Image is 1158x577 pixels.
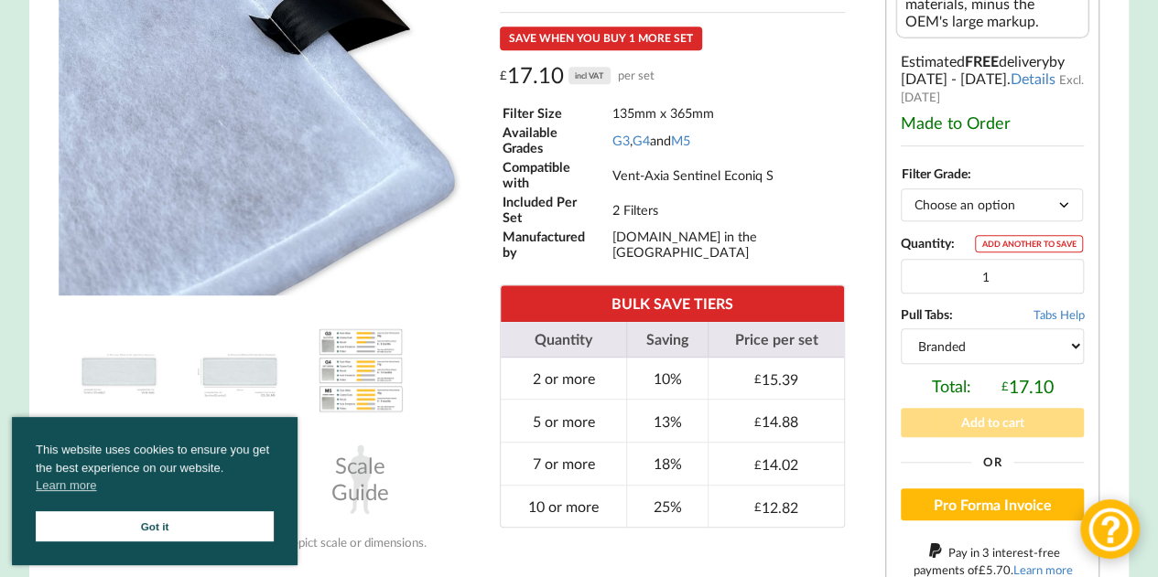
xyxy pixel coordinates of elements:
td: 13% [626,399,708,442]
th: Price per set [708,322,844,358]
label: Filter Grade [902,166,968,181]
a: Learn more [1012,562,1072,577]
div: ADD ANOTHER TO SAVE [975,235,1083,252]
div: incl VAT [568,67,611,84]
img: A Table showing a comparison between G3, G4 and M5 for MVHR Filters and their efficiency at captu... [315,325,406,416]
th: BULK SAVE TIERS [501,285,844,321]
span: per set [618,61,655,90]
a: G3 [612,133,630,148]
td: Available Grades [502,123,610,156]
div: Scale Guide [315,433,406,525]
b: FREE [965,52,999,69]
span: This website uses cookies to ensure you get the best experience on our website. [36,441,274,499]
td: [DOMAIN_NAME] in the [GEOGRAPHIC_DATA] [611,228,843,261]
td: 5 or more [501,399,626,442]
button: Pro Forma Invoice [901,488,1084,521]
span: Tabs Help [1033,307,1084,322]
span: £ [500,61,507,90]
td: 2 Filters [611,193,843,226]
div: cookieconsent [12,417,298,565]
div: 5.70 [978,562,1010,577]
div: Or [901,456,1084,468]
div: 14.02 [754,455,798,473]
td: 10 or more [501,485,626,528]
div: SAVE WHEN YOU BUY 1 MORE SET [500,27,702,50]
span: by [DATE] - [DATE] [901,52,1065,87]
td: 2 or more [501,358,626,400]
span: £ [754,499,762,514]
td: 18% [626,442,708,485]
td: Compatible with [502,158,610,191]
td: Manufactured by [502,228,610,261]
a: M5 [671,133,690,148]
a: cookies - Learn more [36,476,96,495]
span: Total: [932,376,971,397]
th: Quantity [501,322,626,358]
span: £ [754,371,762,386]
td: Vent-Axia Sentinel Econiq S [611,158,843,191]
span: £ [754,457,762,472]
td: , and [611,123,843,156]
a: Details [1011,69,1055,87]
span: £ [978,562,985,577]
a: G4 [633,133,650,148]
div: 12.82 [754,498,798,516]
div: 15.39 [754,370,798,388]
div: 14.88 [754,412,798,430]
th: Saving [626,322,708,358]
div: Made to Order [901,112,1084,133]
button: Add to cart [901,408,1084,436]
div: 17.10 [1001,376,1054,397]
span: Pay in 3 interest-free payments of . [913,545,1072,577]
td: Filter Size [502,104,610,122]
b: Pull Tabs: [901,306,953,322]
span: £ [1001,379,1009,393]
td: 7 or more [501,442,626,485]
input: Product quantity [901,259,1084,294]
td: 135mm x 365mm [611,104,843,122]
td: 25% [626,485,708,528]
td: 10% [626,358,708,400]
div: 17.10 [500,61,655,90]
a: Got it cookie [36,511,274,541]
span: £ [754,414,762,429]
img: Dimensions and Filter Grades of Vent-Axia Sentinel Econiq S Filter Replacement Set from MVHR.shop [194,325,286,416]
td: Included Per Set [502,193,610,226]
img: Vent-Axia Sentinel Econiq S Filter Replacement Set from MVHR.shop [73,325,165,416]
